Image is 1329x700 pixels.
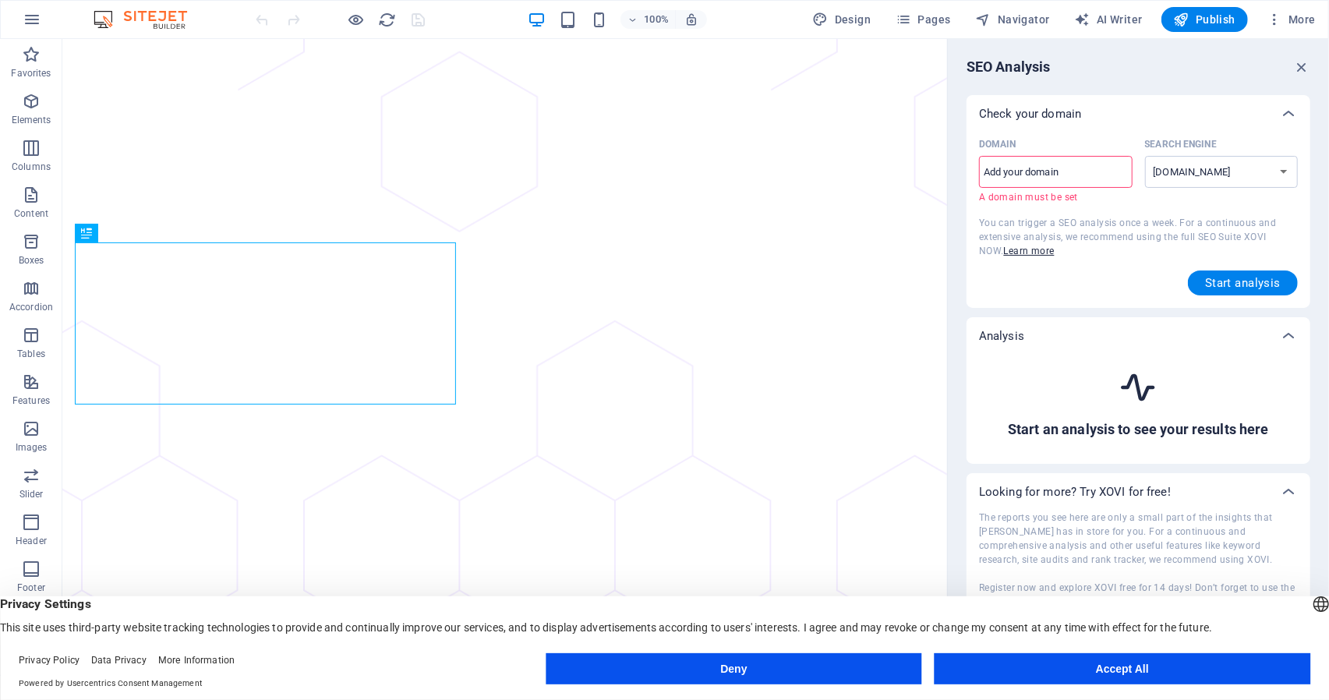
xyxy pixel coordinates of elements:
[967,95,1310,133] div: Check your domain
[967,355,1310,464] div: Check your domain
[347,10,366,29] button: Click here to leave preview mode and continue editing
[16,441,48,454] p: Images
[11,67,51,80] p: Favorites
[1004,246,1055,256] a: Learn more
[807,7,878,32] button: Design
[17,348,45,360] p: Tables
[684,12,698,27] i: On resize automatically adjust zoom level to fit chosen device.
[36,626,59,628] button: 2
[1174,12,1235,27] span: Publish
[967,511,1310,659] div: Check your domain
[979,484,1171,500] p: Looking for more? Try XOVI for free!
[979,138,1016,150] p: Domain
[14,207,48,220] p: Content
[967,58,1051,76] h6: SEO Analysis
[1188,270,1298,295] button: Start analysis
[896,12,950,27] span: Pages
[644,10,669,29] h6: 100%
[12,394,50,407] p: Features
[12,114,51,126] p: Elements
[967,133,1310,308] div: Check your domain
[90,10,207,29] img: Editor Logo
[889,7,956,32] button: Pages
[16,535,47,547] p: Header
[1008,420,1269,439] h6: Start an analysis to see your results here
[9,301,53,313] p: Accordion
[979,328,1024,344] p: Analysis
[379,11,397,29] i: Reload page
[36,607,59,610] button: 1
[967,317,1310,355] div: Analysis
[979,106,1081,122] p: Check your domain
[1145,156,1299,188] select: Search Engine
[1260,7,1322,32] button: More
[1205,277,1281,289] span: Start analysis
[1161,7,1248,32] button: Publish
[620,10,676,29] button: 100%
[979,217,1277,256] span: You can trigger a SEO analysis once a week. For a continuous and extensive analysis, we recommend...
[979,512,1295,607] span: The reports you see here are only a small part of the insights that [PERSON_NAME] has in store fo...
[19,254,44,267] p: Boxes
[979,160,1133,185] input: DomainA domain must be set
[19,488,44,500] p: Slider
[17,582,45,594] p: Footer
[1069,7,1149,32] button: AI Writer
[1075,12,1143,27] span: AI Writer
[976,12,1050,27] span: Navigator
[813,12,871,27] span: Design
[1267,12,1316,27] span: More
[970,7,1056,32] button: Navigator
[1145,138,1217,150] p: Select the matching search engine for your region.
[967,473,1310,511] div: Looking for more? Try XOVI for free!
[12,161,51,173] p: Columns
[378,10,397,29] button: reload
[979,191,1122,203] p: A domain must be set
